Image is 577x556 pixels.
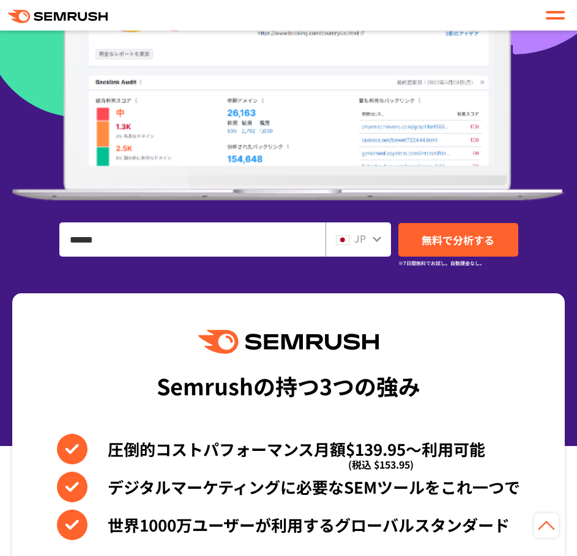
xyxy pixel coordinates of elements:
small: ※7日間無料でお試し。自動課金なし。 [398,257,485,269]
span: (税込 $153.95) [348,449,414,480]
div: Semrushの持つ3つの強み [157,363,420,408]
a: 無料で分析する [398,223,518,257]
input: ドメイン、キーワードまたはURLを入力してください [60,223,325,256]
li: 圧倒的コストパフォーマンス月額$139.95〜利用可能 [57,434,520,464]
span: 無料で分析する [422,232,494,247]
span: JP [354,231,366,246]
li: デジタルマーケティングに必要なSEMツールをこれ一つで [57,472,520,502]
img: Semrush [198,330,378,354]
li: 世界1000万ユーザーが利用するグローバルスタンダード [57,510,520,540]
